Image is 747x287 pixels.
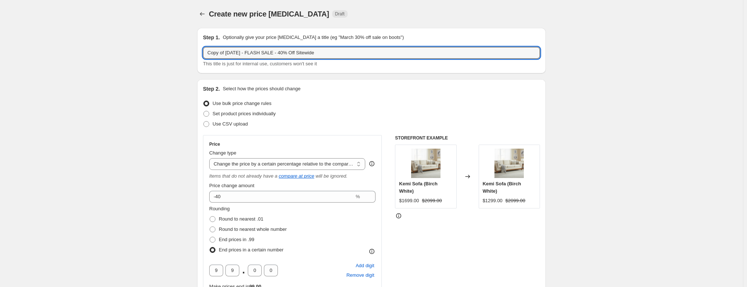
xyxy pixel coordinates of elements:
span: Change type [209,150,236,156]
span: End prices in .99 [219,237,254,242]
div: help [368,160,376,167]
button: Add placeholder [355,261,376,270]
span: This title is just for internal use, customers won't see it [203,61,317,66]
span: Use bulk price change rules [213,101,271,106]
span: Price change amount [209,183,254,188]
input: -20 [209,191,354,203]
input: ﹡ [209,265,223,276]
span: Rounding [209,206,230,211]
span: $2099.00 [505,198,525,203]
button: Price change jobs [197,9,207,19]
input: ﹡ [225,265,239,276]
i: Items that do not already have a [209,173,278,179]
span: Kemi Sofa (Birch White) [483,181,521,194]
span: Round to nearest whole number [219,226,287,232]
span: Create new price [MEDICAL_DATA] [209,10,329,18]
span: % [356,194,360,199]
img: Kemi-BirchWhite_80x.png [411,149,440,178]
img: Kemi-BirchWhite_80x.png [494,149,524,178]
p: Select how the prices should change [223,85,301,92]
span: Set product prices individually [213,111,276,116]
h3: Price [209,141,220,147]
p: Optionally give your price [MEDICAL_DATA] a title (eg "March 30% off sale on boots") [223,34,404,41]
span: Add digit [356,262,374,269]
span: $1299.00 [483,198,503,203]
input: 30% off holiday sale [203,47,540,59]
span: Use CSV upload [213,121,248,127]
i: will be ignored. [316,173,348,179]
input: ﹡ [248,265,262,276]
span: End prices in a certain number [219,247,283,253]
button: compare at price [279,173,314,179]
h2: Step 2. [203,85,220,92]
span: Draft [335,11,345,17]
span: Remove digit [347,272,374,279]
span: $1699.00 [399,198,419,203]
span: Round to nearest .01 [219,216,263,222]
input: ﹡ [264,265,278,276]
button: Remove placeholder [345,270,376,280]
span: $2099.00 [422,198,442,203]
h6: STOREFRONT EXAMPLE [395,135,540,141]
span: Kemi Sofa (Birch White) [399,181,438,194]
h2: Step 1. [203,34,220,41]
span: . [242,265,246,276]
